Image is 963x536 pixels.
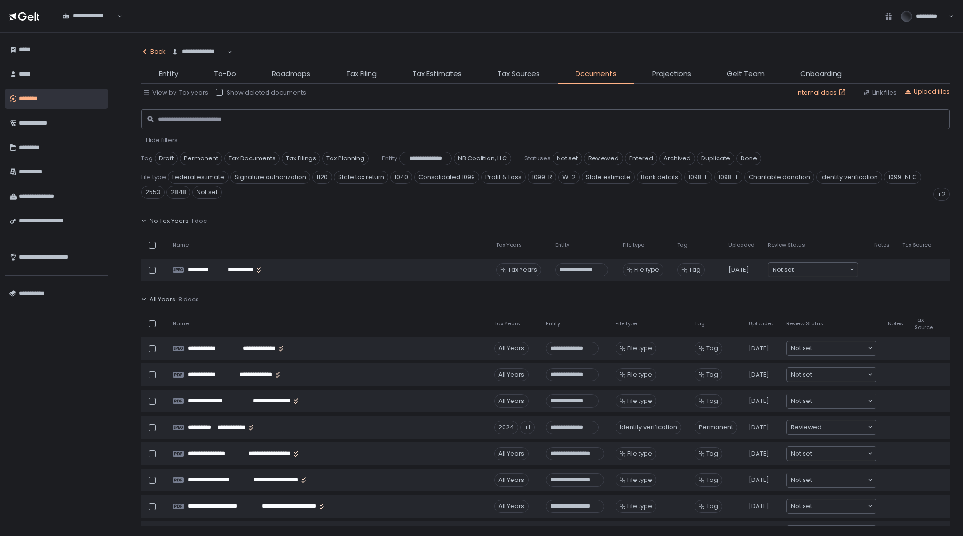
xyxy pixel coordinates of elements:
span: Documents [576,69,616,79]
a: Internal docs [797,88,848,97]
span: Tag [706,502,718,511]
span: Reviewed [791,423,821,432]
span: 2553 [141,186,165,199]
span: Done [736,152,761,165]
span: [DATE] [749,502,769,511]
span: 1099-NEC [884,171,921,184]
input: Search for option [63,20,117,30]
span: [DATE] [749,370,769,379]
span: Tax Documents [224,152,280,165]
span: Permanent [180,152,222,165]
span: [DATE] [749,344,769,353]
span: Tag [677,242,687,249]
span: Tag [706,370,718,379]
div: View by: Tax years [143,88,208,97]
span: Statuses [524,154,551,163]
div: Search for option [787,341,876,355]
span: File type [627,502,652,511]
span: 1 doc [191,217,207,225]
span: Tax Planning [322,152,369,165]
span: Uploaded [749,320,775,327]
span: Review Status [768,242,805,249]
span: File type [627,344,652,353]
div: Search for option [787,394,876,408]
span: Entity [159,69,178,79]
span: Tax Sources [497,69,540,79]
span: Entered [625,152,657,165]
span: Entity [382,154,397,163]
button: Upload files [904,87,950,96]
span: Tag [706,476,718,484]
span: Entity [546,320,560,327]
span: File type [627,449,652,458]
span: 1099-R [528,171,556,184]
span: [DATE] [749,423,769,432]
span: Draft [155,152,178,165]
div: All Years [494,473,529,487]
span: Tag [689,266,701,274]
span: Tag [706,397,718,405]
span: Tax Filing [346,69,377,79]
span: Profit & Loss [481,171,526,184]
button: Link files [863,88,897,97]
span: All Years [150,295,175,304]
span: Onboarding [800,69,842,79]
span: [DATE] [749,397,769,405]
span: Permanent [695,421,737,434]
span: File type [627,476,652,484]
span: Not set [791,449,812,458]
button: Back [141,42,166,61]
span: 1098-E [684,171,712,184]
span: Tax Years [496,242,522,249]
span: Notes [888,320,903,327]
div: +2 [933,188,950,201]
div: Identity verification [616,421,681,434]
span: Review Status [786,320,823,327]
span: Uploaded [728,242,755,249]
div: 2024 [494,421,518,434]
div: All Years [494,342,529,355]
span: 1040 [390,171,412,184]
span: Gelt Team [727,69,765,79]
span: 1120 [312,171,332,184]
span: NB Coalition, LLC [454,152,511,165]
span: File type [141,173,166,181]
span: Signature authorization [230,171,310,184]
div: +1 [520,421,535,434]
span: Not set [192,186,222,199]
div: Search for option [787,499,876,513]
span: Not set [791,344,812,353]
span: Tag [141,154,153,163]
span: Name [173,320,189,327]
input: Search for option [812,502,867,511]
span: Identity verification [816,171,882,184]
div: All Years [494,500,529,513]
span: File type [627,370,652,379]
input: Search for option [821,423,867,432]
input: Search for option [172,56,227,65]
span: 2848 [166,186,190,199]
span: Tax Filings [282,152,320,165]
span: Projections [652,69,691,79]
span: Tax Estimates [412,69,462,79]
span: State estimate [582,171,635,184]
span: W-2 [558,171,580,184]
div: Search for option [56,7,122,26]
span: [DATE] [728,266,749,274]
span: Tax Years [508,266,537,274]
span: Tag [695,320,705,327]
span: Not set [791,502,812,511]
span: Tax Years [494,320,520,327]
span: 1098-T [714,171,742,184]
button: - Hide filters [141,136,178,144]
span: Tag [706,344,718,353]
span: 8 docs [178,295,199,304]
span: File type [627,397,652,405]
span: File type [616,320,637,327]
span: Tax Source [902,242,931,249]
div: Search for option [787,420,876,434]
span: Archived [659,152,695,165]
span: Tax Source [915,316,933,331]
div: All Years [494,447,529,460]
div: Search for option [787,368,876,382]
